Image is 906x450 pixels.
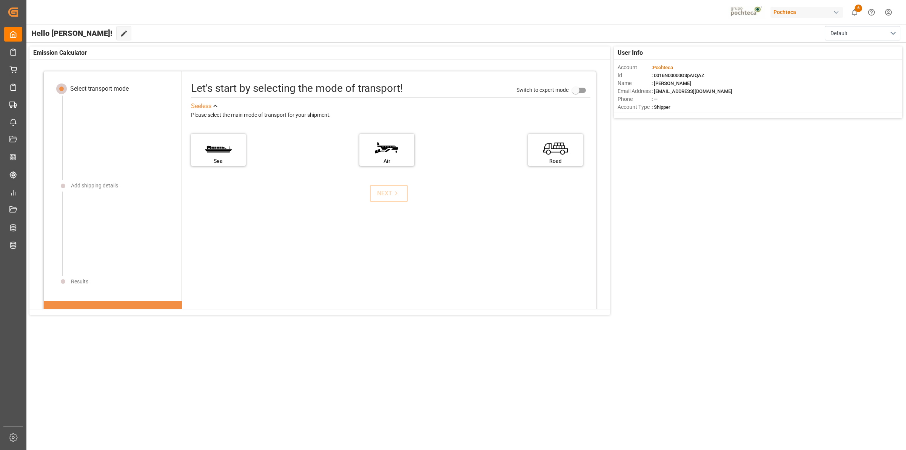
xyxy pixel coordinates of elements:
[770,5,846,19] button: Pochteca
[770,7,843,18] div: Pochteca
[191,102,211,111] div: See less
[825,26,900,40] button: open menu
[618,71,652,79] span: Id
[71,278,88,286] div: Results
[652,80,691,86] span: : [PERSON_NAME]
[191,111,590,120] div: Please select the main mode of transport for your shipment.
[652,96,658,102] span: : —
[653,65,673,70] span: Pochteca
[363,157,410,165] div: Air
[618,48,643,57] span: User Info
[618,103,652,111] span: Account Type
[70,84,129,93] div: Select transport mode
[863,4,880,21] button: Help Center
[846,4,863,21] button: show 6 new notifications
[532,157,579,165] div: Road
[652,88,732,94] span: : [EMAIL_ADDRESS][DOMAIN_NAME]
[618,63,652,71] span: Account
[195,157,242,165] div: Sea
[31,26,112,40] span: Hello [PERSON_NAME]!
[728,6,766,19] img: pochtecaImg.jpg_1689854062.jpg
[618,79,652,87] span: Name
[652,73,704,78] span: : 0016N00000G3pAIQAZ
[652,65,673,70] span: :
[618,95,652,103] span: Phone
[516,87,569,93] span: Switch to expert mode
[191,80,403,96] div: Let's start by selecting the mode of transport!
[370,185,408,202] button: NEXT
[377,189,400,198] div: NEXT
[33,48,87,57] span: Emission Calculator
[830,29,847,37] span: Default
[855,5,862,12] span: 6
[618,87,652,95] span: Email Address
[71,182,118,190] div: Add shipping details
[652,104,670,110] span: : Shipper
